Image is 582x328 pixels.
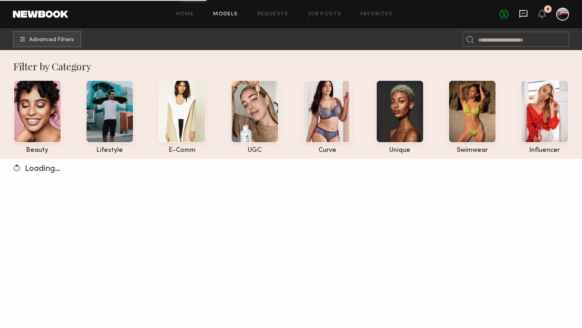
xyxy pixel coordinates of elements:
[86,147,134,154] div: lifestyle
[521,147,569,154] div: influencer
[231,147,279,154] div: UGC
[546,7,549,12] div: 9
[176,12,194,17] a: Home
[13,147,61,154] div: beauty
[361,12,392,17] a: Favorites
[376,147,424,154] div: unique
[13,60,569,73] div: Filter by Category
[448,147,496,154] div: swimwear
[303,147,351,154] div: curve
[213,12,238,17] a: Models
[13,31,81,47] button: Advanced Filters
[308,12,342,17] a: Job Posts
[25,165,60,173] span: Loading…
[29,37,74,43] span: Advanced Filters
[257,12,289,17] a: Requests
[158,147,206,154] div: e-comm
